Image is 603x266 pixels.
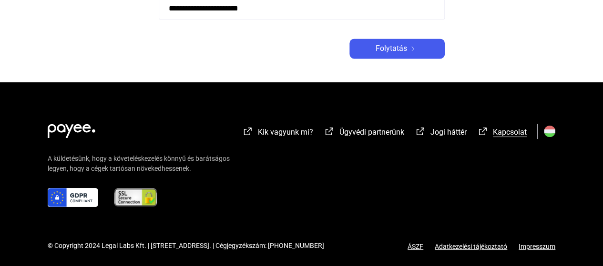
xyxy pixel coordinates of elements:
span: Kik vagyunk mi? [258,128,313,137]
div: © Copyright 2024 Legal Labs Kft. | [STREET_ADDRESS]. | Cégjegyzékszám: [PHONE_NUMBER] [48,241,324,251]
span: Kapcsolat [493,128,527,137]
button: Folytatásarrow-right-white [349,39,445,59]
a: external-link-whiteÜgyvédi partnerünk [324,129,404,138]
a: Adatkezelési tájékoztató [423,243,519,250]
a: Impresszum [519,243,555,250]
a: external-link-whiteKapcsolat [477,129,527,138]
img: external-link-white [415,127,426,136]
img: external-link-white [242,127,254,136]
span: Jogi háttér [430,128,467,137]
img: HU.svg [544,126,555,137]
img: arrow-right-white [407,46,419,51]
img: external-link-white [324,127,335,136]
img: gdpr [48,188,98,207]
img: ssl [113,188,158,207]
a: external-link-whiteJogi háttér [415,129,467,138]
a: ÁSZF [408,243,423,250]
a: external-link-whiteKik vagyunk mi? [242,129,313,138]
span: Ügyvédi partnerünk [339,128,404,137]
span: Folytatás [376,43,407,54]
img: white-payee-white-dot.svg [48,118,95,138]
img: external-link-white [477,127,489,136]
